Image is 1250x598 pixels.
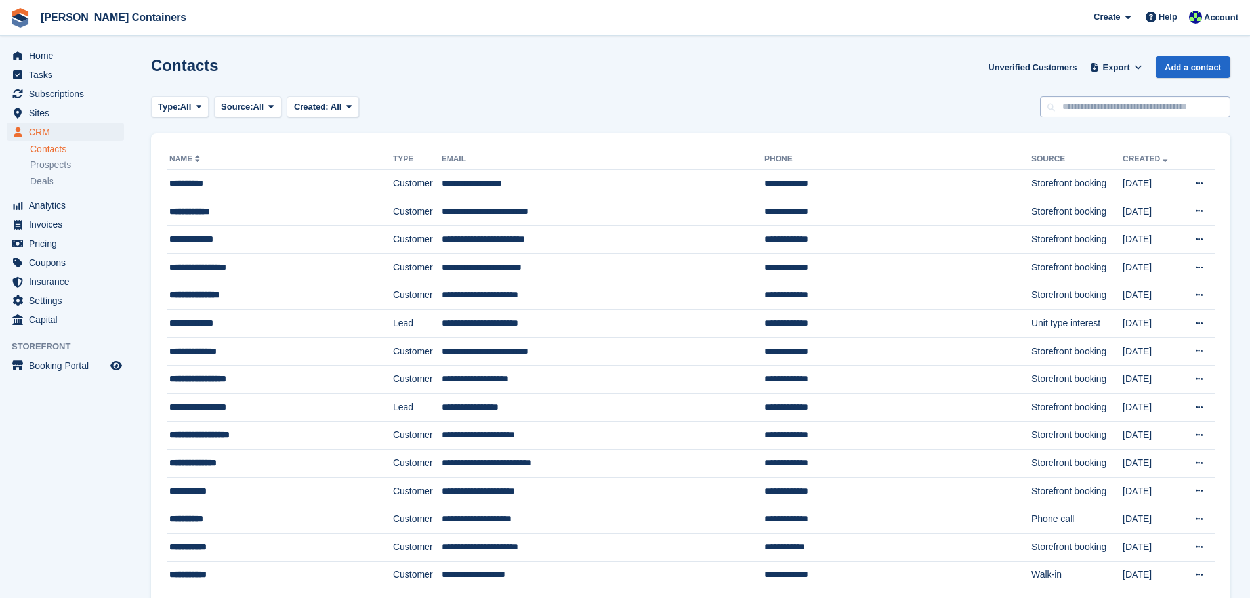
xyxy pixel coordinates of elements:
td: Walk-in [1031,561,1123,589]
span: All [180,100,192,114]
a: menu [7,356,124,375]
a: Add a contact [1156,56,1230,78]
td: Storefront booking [1031,421,1123,450]
td: Storefront booking [1031,198,1123,226]
span: All [253,100,264,114]
span: Coupons [29,253,108,272]
td: [DATE] [1123,393,1181,421]
td: [DATE] [1123,533,1181,561]
h1: Contacts [151,56,219,74]
td: [DATE] [1123,310,1181,338]
span: Source: [221,100,253,114]
td: Storefront booking [1031,253,1123,282]
td: Customer [393,561,442,589]
th: Type [393,149,442,170]
a: menu [7,310,124,329]
td: Customer [393,337,442,366]
td: Lead [393,310,442,338]
a: menu [7,123,124,141]
td: [DATE] [1123,366,1181,394]
td: [DATE] [1123,505,1181,534]
span: Storefront [12,340,131,353]
button: Export [1087,56,1145,78]
a: menu [7,66,124,84]
a: Created [1123,154,1171,163]
a: Deals [30,175,124,188]
span: Invoices [29,215,108,234]
td: [DATE] [1123,477,1181,505]
td: [DATE] [1123,421,1181,450]
button: Created: All [287,96,359,118]
td: [DATE] [1123,561,1181,589]
td: Storefront booking [1031,393,1123,421]
span: Insurance [29,272,108,291]
span: Settings [29,291,108,310]
button: Type: All [151,96,209,118]
span: Export [1103,61,1130,74]
span: Account [1204,11,1238,24]
td: [DATE] [1123,337,1181,366]
a: menu [7,215,124,234]
span: Capital [29,310,108,329]
span: Pricing [29,234,108,253]
td: Customer [393,533,442,561]
a: Name [169,154,203,163]
td: Lead [393,393,442,421]
a: Prospects [30,158,124,172]
a: [PERSON_NAME] Containers [35,7,192,28]
a: menu [7,253,124,272]
td: Customer [393,366,442,394]
span: Deals [30,175,54,188]
td: Phone call [1031,505,1123,534]
span: Prospects [30,159,71,171]
th: Source [1031,149,1123,170]
a: menu [7,291,124,310]
td: [DATE] [1123,226,1181,254]
td: Customer [393,282,442,310]
td: Customer [393,253,442,282]
td: Customer [393,477,442,505]
span: Home [29,47,108,65]
span: Subscriptions [29,85,108,103]
td: Customer [393,505,442,534]
a: Contacts [30,143,124,156]
th: Email [442,149,764,170]
span: Tasks [29,66,108,84]
td: Storefront booking [1031,170,1123,198]
td: Customer [393,170,442,198]
td: Storefront booking [1031,477,1123,505]
td: [DATE] [1123,282,1181,310]
td: Storefront booking [1031,450,1123,478]
a: menu [7,104,124,122]
td: [DATE] [1123,170,1181,198]
span: Analytics [29,196,108,215]
img: stora-icon-8386f47178a22dfd0bd8f6a31ec36ba5ce8667c1dd55bd0f319d3a0aa187defe.svg [10,8,30,28]
a: Preview store [108,358,124,374]
span: Created: [294,102,329,112]
td: Storefront booking [1031,226,1123,254]
span: Booking Portal [29,356,108,375]
td: Customer [393,450,442,478]
td: Storefront booking [1031,337,1123,366]
a: menu [7,47,124,65]
span: All [331,102,342,112]
a: menu [7,234,124,253]
a: menu [7,85,124,103]
span: Sites [29,104,108,122]
td: [DATE] [1123,253,1181,282]
td: Unit type interest [1031,310,1123,338]
a: Unverified Customers [983,56,1082,78]
td: [DATE] [1123,450,1181,478]
td: Customer [393,421,442,450]
th: Phone [764,149,1031,170]
span: Type: [158,100,180,114]
span: CRM [29,123,108,141]
a: menu [7,196,124,215]
img: Audra Whitelaw [1189,11,1202,24]
button: Source: All [214,96,281,118]
td: Customer [393,226,442,254]
td: [DATE] [1123,198,1181,226]
td: Customer [393,198,442,226]
span: Create [1094,11,1120,24]
a: menu [7,272,124,291]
